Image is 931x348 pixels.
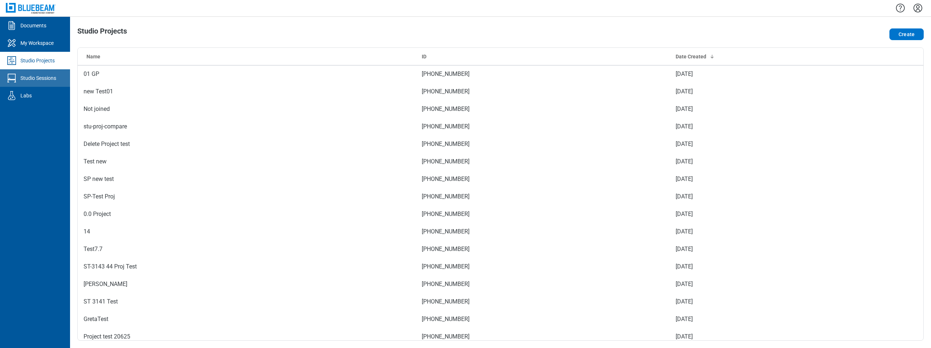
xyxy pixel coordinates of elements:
[20,92,32,99] div: Labs
[78,258,416,275] td: ST-3143 44 Proj Test
[6,20,18,31] svg: Documents
[6,90,18,101] svg: Labs
[416,83,669,100] td: [PHONE_NUMBER]
[670,258,839,275] td: [DATE]
[416,170,669,188] td: [PHONE_NUMBER]
[86,53,410,60] div: Name
[670,293,839,310] td: [DATE]
[6,55,18,66] svg: Studio Projects
[670,328,839,345] td: [DATE]
[416,135,669,153] td: [PHONE_NUMBER]
[670,223,839,240] td: [DATE]
[78,65,416,83] td: 01 GP
[912,2,924,14] button: Settings
[416,310,669,328] td: [PHONE_NUMBER]
[20,39,54,47] div: My Workspace
[416,205,669,223] td: [PHONE_NUMBER]
[416,118,669,135] td: [PHONE_NUMBER]
[670,100,839,118] td: [DATE]
[78,170,416,188] td: SP new test
[676,53,833,60] div: Date Created
[670,170,839,188] td: [DATE]
[78,240,416,258] td: Test7.7
[416,100,669,118] td: [PHONE_NUMBER]
[78,118,416,135] td: stu-proj-compare
[78,188,416,205] td: SP-Test Proj
[6,37,18,49] svg: My Workspace
[416,293,669,310] td: [PHONE_NUMBER]
[416,223,669,240] td: [PHONE_NUMBER]
[670,153,839,170] td: [DATE]
[416,65,669,83] td: [PHONE_NUMBER]
[670,83,839,100] td: [DATE]
[670,310,839,328] td: [DATE]
[78,275,416,293] td: [PERSON_NAME]
[6,72,18,84] svg: Studio Sessions
[670,275,839,293] td: [DATE]
[78,205,416,223] td: 0.0 Project
[78,153,416,170] td: Test new
[78,100,416,118] td: Not joined
[670,205,839,223] td: [DATE]
[78,328,416,345] td: Project test 20625
[78,135,416,153] td: Delete Project test
[670,118,839,135] td: [DATE]
[670,240,839,258] td: [DATE]
[6,3,55,13] img: Bluebeam, Inc.
[416,153,669,170] td: [PHONE_NUMBER]
[78,223,416,240] td: 14
[77,27,127,39] h1: Studio Projects
[20,74,56,82] div: Studio Sessions
[670,65,839,83] td: [DATE]
[416,275,669,293] td: [PHONE_NUMBER]
[670,135,839,153] td: [DATE]
[422,53,664,60] div: ID
[78,293,416,310] td: ST 3141 Test
[20,22,46,29] div: Documents
[20,57,55,64] div: Studio Projects
[670,188,839,205] td: [DATE]
[78,83,416,100] td: new Test01
[416,328,669,345] td: [PHONE_NUMBER]
[416,188,669,205] td: [PHONE_NUMBER]
[889,28,924,40] button: Create
[78,310,416,328] td: GretaTest
[416,258,669,275] td: [PHONE_NUMBER]
[416,240,669,258] td: [PHONE_NUMBER]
